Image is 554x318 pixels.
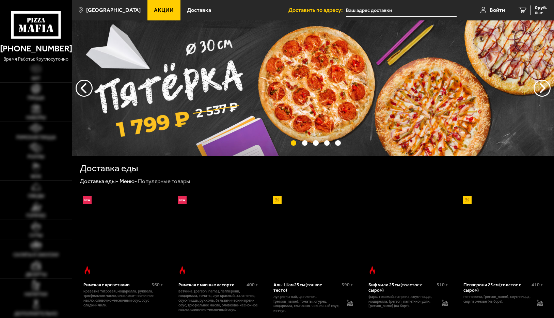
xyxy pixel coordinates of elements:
[28,96,44,100] span: Пицца
[288,7,346,13] span: Доставить по адресу:
[86,7,141,13] span: [GEOGRAPHIC_DATA]
[187,7,211,13] span: Доставка
[26,115,46,120] span: Наборы
[29,233,43,238] span: Супы
[178,282,245,287] div: Римская с мясным ассорти
[365,193,451,277] a: Острое блюдоБиф чили 25 см (толстое с сыром)
[437,282,448,288] span: 510 г
[273,295,341,313] p: лук репчатый, цыпленок, [PERSON_NAME], томаты, огурец, моцарелла, сливочно-чесночный соус, кетчуп.
[80,164,138,173] h1: Доставка еды
[26,272,47,277] span: Десерты
[342,282,353,288] span: 390 г
[154,7,174,13] span: Акции
[80,178,118,185] a: Доставка еды-
[175,193,261,277] a: НовинкаОстрое блюдоРимская с мясным ассорти
[368,295,436,308] p: фарш говяжий, паприка, соус-пицца, моцарелла, [PERSON_NAME]-кочудян, [PERSON_NAME] (на борт).
[324,140,330,146] button: точки переключения
[346,4,457,17] input: Ваш адрес доставки
[14,312,58,316] span: Дополнительно
[28,194,44,198] span: Обеды
[178,289,258,312] p: ветчина, [PERSON_NAME], пепперони, моцарелла, томаты, лук красный, халапеньо, соус-пицца, руккола...
[302,140,307,146] button: точки переключения
[247,282,258,288] span: 400 г
[535,5,547,10] span: 0 руб.
[460,193,546,277] a: АкционныйПепперони 25 см (толстое с сыром)
[178,196,187,204] img: Новинка
[13,253,59,257] span: Салаты и закуски
[273,282,340,293] div: Аль-Шам 25 см (тонкое тесто)
[83,266,92,274] img: Острое блюдо
[532,282,543,288] span: 410 г
[273,196,282,204] img: Акционный
[368,282,435,293] div: Биф чили 25 см (толстое с сыром)
[28,155,44,159] span: Роллы
[16,135,56,140] span: Римская пицца
[26,213,46,218] span: Горячее
[31,174,41,179] span: WOK
[313,140,318,146] button: точки переключения
[291,140,296,146] button: точки переключения
[83,289,163,307] p: креветка тигровая, моцарелла, руккола, трюфельное масло, оливково-чесночное масло, сливочно-чесно...
[368,266,377,274] img: Острое блюдо
[490,7,505,13] span: Войти
[152,282,163,288] span: 360 г
[80,193,166,277] a: НовинкаОстрое блюдоРимская с креветками
[178,266,187,274] img: Острое блюдо
[83,196,92,204] img: Новинка
[270,193,356,277] a: АкционныйАль-Шам 25 см (тонкое тесто)
[535,11,547,15] span: 0 шт.
[76,80,93,97] button: следующий
[534,80,551,97] button: предыдущий
[31,76,41,81] span: Хит
[120,178,137,185] a: Меню-
[25,292,47,297] span: Напитки
[463,196,472,204] img: Акционный
[463,282,530,293] div: Пепперони 25 см (толстое с сыром)
[138,177,190,185] div: Популярные товары
[463,295,531,304] p: пепперони, [PERSON_NAME], соус-пицца, сыр пармезан (на борт).
[83,282,150,287] div: Римская с креветками
[335,140,341,146] button: точки переключения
